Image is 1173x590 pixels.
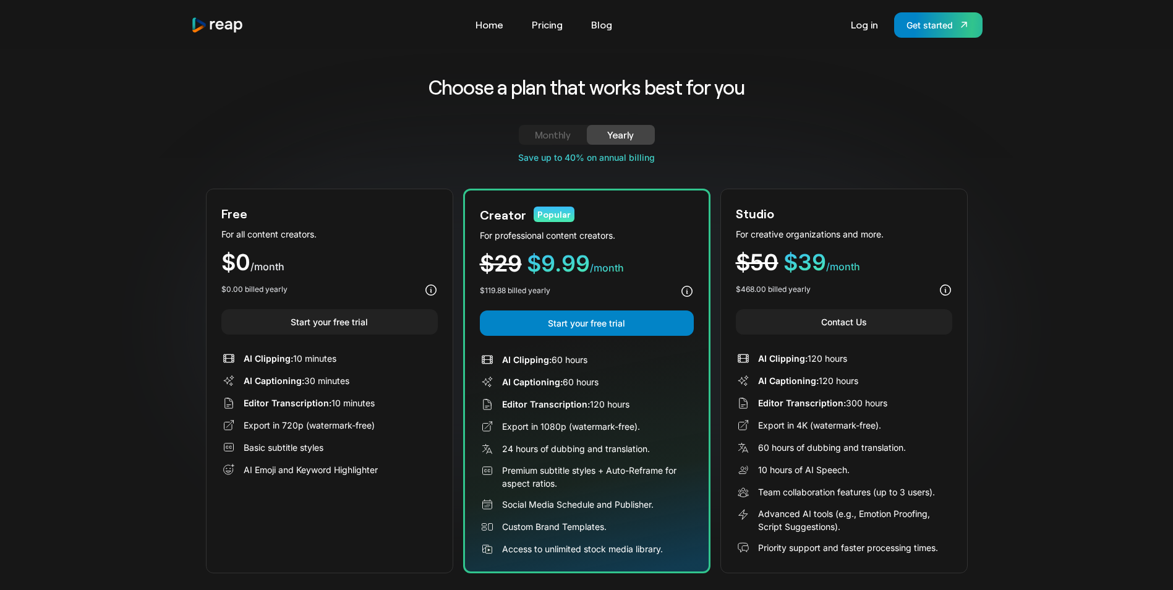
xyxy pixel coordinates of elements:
[244,352,336,365] div: 10 minutes
[244,374,349,387] div: 30 minutes
[758,541,938,554] div: Priority support and faster processing times.
[502,442,650,455] div: 24 hours of dubbing and translation.
[736,204,774,223] div: Studio
[758,396,887,409] div: 300 hours
[758,398,846,408] span: Editor Transcription:
[502,542,663,555] div: Access to unlimited stock media library.
[602,127,640,142] div: Yearly
[502,520,607,533] div: Custom Brand Templates.
[758,353,808,364] span: AI Clipping:
[736,309,952,335] a: Contact Us
[502,398,629,411] div: 120 hours
[894,12,983,38] a: Get started
[758,375,819,386] span: AI Captioning:
[244,353,293,364] span: AI Clipping:
[736,249,778,276] span: $50
[221,251,438,274] div: $0
[758,485,935,498] div: Team collaboration features (up to 3 users).
[191,17,244,33] img: reap logo
[758,507,952,533] div: Advanced AI tools (e.g., Emotion Proofing, Script Suggestions).
[221,204,247,223] div: Free
[244,463,378,476] div: AI Emoji and Keyword Highlighter
[783,249,826,276] span: $39
[758,419,881,432] div: Export in 4K (watermark-free).
[590,262,624,274] span: /month
[502,354,552,365] span: AI Clipping:
[221,309,438,335] a: Start your free trial
[480,250,522,277] span: $29
[502,377,563,387] span: AI Captioning:
[758,352,847,365] div: 120 hours
[527,250,590,277] span: $9.99
[250,260,284,273] span: /month
[526,15,569,35] a: Pricing
[845,15,884,35] a: Log in
[826,260,860,273] span: /month
[244,419,375,432] div: Export in 720p (watermark-free)
[221,228,438,241] div: For all content creators.
[331,74,842,100] h2: Choose a plan that works best for you
[244,398,331,408] span: Editor Transcription:
[736,284,811,295] div: $468.00 billed yearly
[534,127,572,142] div: Monthly
[502,375,599,388] div: 60 hours
[534,207,574,222] div: Popular
[758,441,906,454] div: 60 hours of dubbing and translation.
[502,420,640,433] div: Export in 1080p (watermark-free).
[758,374,858,387] div: 120 hours
[206,151,968,164] div: Save up to 40% on annual billing
[502,498,654,511] div: Social Media Schedule and Publisher.
[469,15,510,35] a: Home
[585,15,618,35] a: Blog
[906,19,953,32] div: Get started
[480,229,694,242] div: For professional content creators.
[244,396,375,409] div: 10 minutes
[502,464,694,490] div: Premium subtitle styles + Auto-Reframe for aspect ratios.
[480,205,526,224] div: Creator
[502,399,590,409] span: Editor Transcription:
[736,228,952,241] div: For creative organizations and more.
[244,441,323,454] div: Basic subtitle styles
[480,310,694,336] a: Start your free trial
[502,353,587,366] div: 60 hours
[244,375,304,386] span: AI Captioning:
[480,285,550,296] div: $119.88 billed yearly
[221,284,288,295] div: $0.00 billed yearly
[758,463,850,476] div: 10 hours of AI Speech.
